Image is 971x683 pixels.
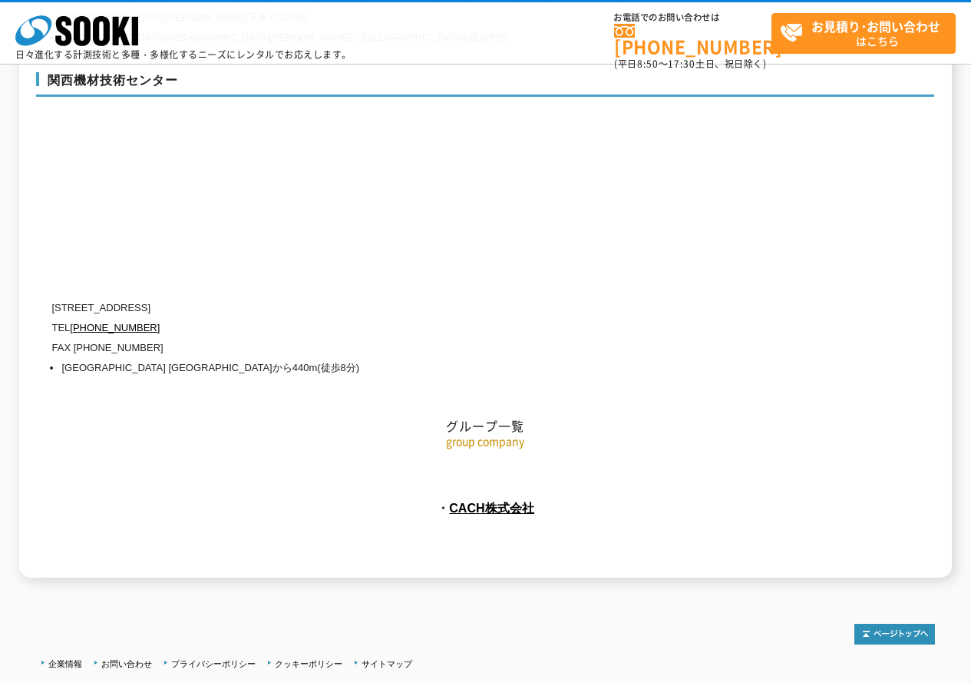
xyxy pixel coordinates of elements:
h2: グループ一覧 [36,264,934,434]
strong: お見積り･お問い合わせ [811,17,940,35]
a: お問い合わせ [101,659,152,668]
span: (平日 ～ 土日、祝日除く) [614,57,766,71]
span: 8:50 [637,57,659,71]
p: FAX [PHONE_NUMBER] [51,338,788,358]
a: お見積り･お問い合わせはこちら [771,13,956,54]
a: [PHONE_NUMBER] [614,24,771,55]
a: プライバシーポリシー [171,659,256,668]
li: [GEOGRAPHIC_DATA] [GEOGRAPHIC_DATA]から440m(徒歩8分) [61,358,788,378]
h3: 関西機材技術センター [36,72,934,97]
a: CACH株式会社 [449,501,534,515]
img: トップページへ [854,624,935,645]
p: ・ [36,496,934,520]
a: 企業情報 [48,659,82,668]
a: サイトマップ [362,659,412,668]
p: [STREET_ADDRESS] [51,298,788,318]
a: [PHONE_NUMBER] [70,322,160,333]
p: group company [36,433,934,449]
span: お電話でのお問い合わせは [614,13,771,22]
a: クッキーポリシー [275,659,342,668]
p: 日々進化する計測技術と多種・多様化するニーズにレンタルでお応えします。 [15,50,352,59]
p: TEL [51,318,788,338]
span: 17:30 [668,57,695,71]
span: はこちら [780,14,955,52]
